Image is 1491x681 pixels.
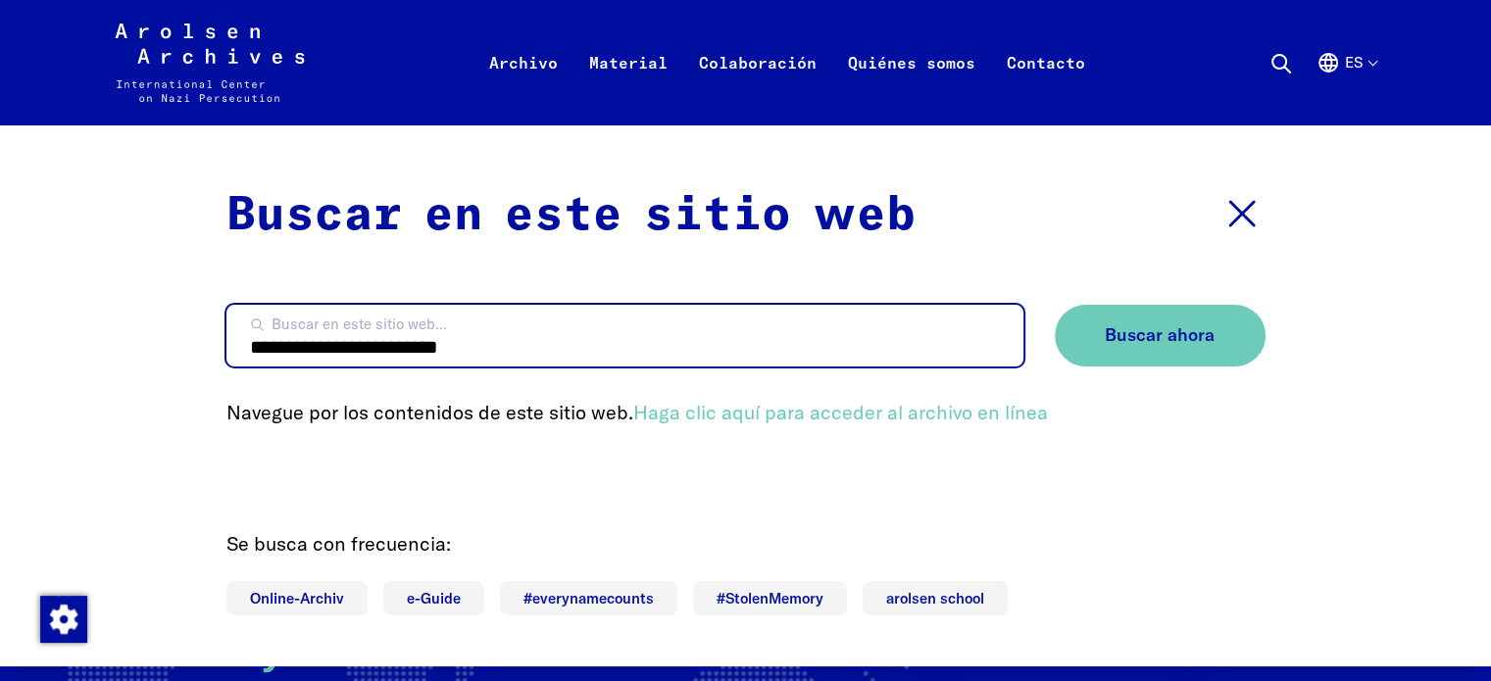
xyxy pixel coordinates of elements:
[1105,325,1215,346] span: Buscar ahora
[863,581,1008,615] a: arolsen school
[500,581,677,615] a: #everynamecounts
[226,398,1266,427] p: Navegue por los contenidos de este sitio web.
[683,47,832,125] a: Colaboración
[226,180,916,251] p: Buscar en este sitio web
[1317,51,1376,122] button: Español, selección de idioma
[39,595,86,642] div: Modificar el consentimiento
[473,24,1101,102] nav: Principal
[473,47,573,125] a: Archivo
[991,47,1101,125] a: Contacto
[40,596,87,643] img: Modificar el consentimiento
[633,400,1048,424] a: Haga clic aquí para acceder al archivo en línea
[226,529,1266,559] p: Se busca con frecuencia:
[1055,305,1266,366] button: Buscar ahora
[226,581,368,615] a: Online-Archiv
[383,581,484,615] a: e-Guide
[832,47,991,125] a: Quiénes somos
[693,581,847,615] a: #StolenMemory
[573,47,683,125] a: Material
